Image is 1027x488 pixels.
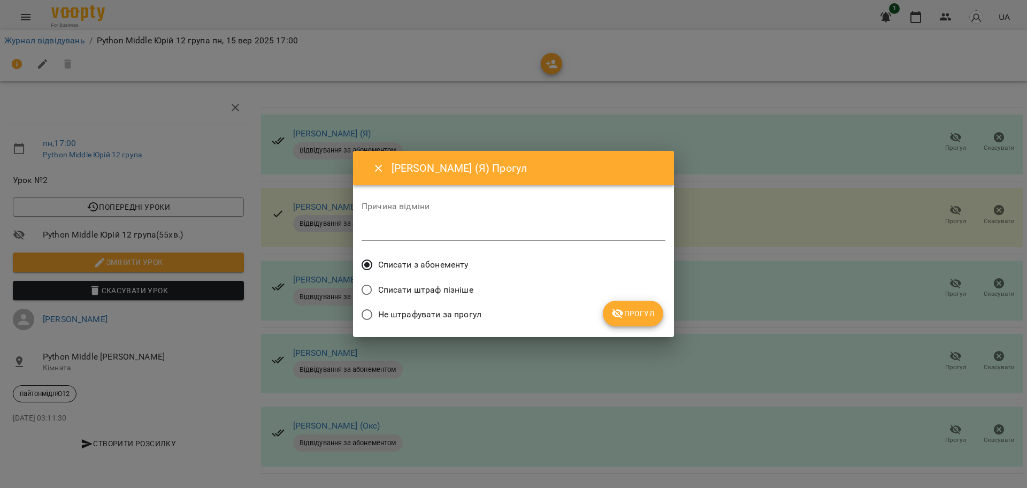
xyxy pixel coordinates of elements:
h6: [PERSON_NAME] (Я) Прогул [392,160,661,177]
span: Не штрафувати за прогул [378,308,481,321]
button: Close [366,156,392,181]
span: Списати штраф пізніше [378,284,473,296]
label: Причина відміни [362,202,665,211]
span: Прогул [611,307,655,320]
span: Списати з абонементу [378,258,469,271]
button: Прогул [603,301,663,326]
